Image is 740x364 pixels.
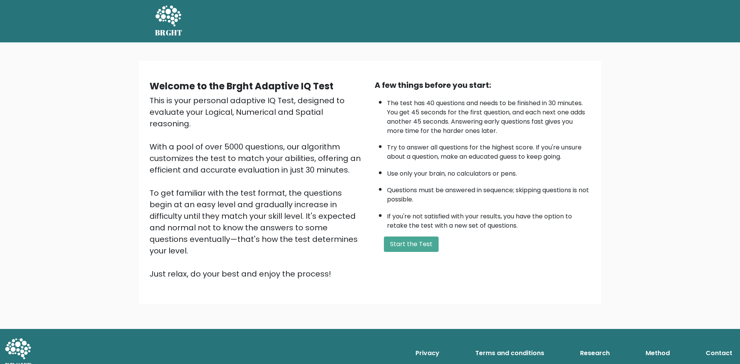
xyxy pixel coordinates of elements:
a: Research [577,346,613,361]
li: Questions must be answered in sequence; skipping questions is not possible. [387,182,590,204]
li: If you're not satisfied with your results, you have the option to retake the test with a new set ... [387,208,590,230]
button: Start the Test [384,237,439,252]
a: Method [642,346,673,361]
div: This is your personal adaptive IQ Test, designed to evaluate your Logical, Numerical and Spatial ... [150,95,365,280]
b: Welcome to the Brght Adaptive IQ Test [150,80,333,92]
h5: BRGHT [155,28,183,37]
div: A few things before you start: [375,79,590,91]
a: Contact [703,346,735,361]
a: Privacy [412,346,442,361]
a: Terms and conditions [472,346,547,361]
a: BRGHT [155,3,183,39]
li: The test has 40 questions and needs to be finished in 30 minutes. You get 45 seconds for the firs... [387,95,590,136]
li: Try to answer all questions for the highest score. If you're unsure about a question, make an edu... [387,139,590,161]
li: Use only your brain, no calculators or pens. [387,165,590,178]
